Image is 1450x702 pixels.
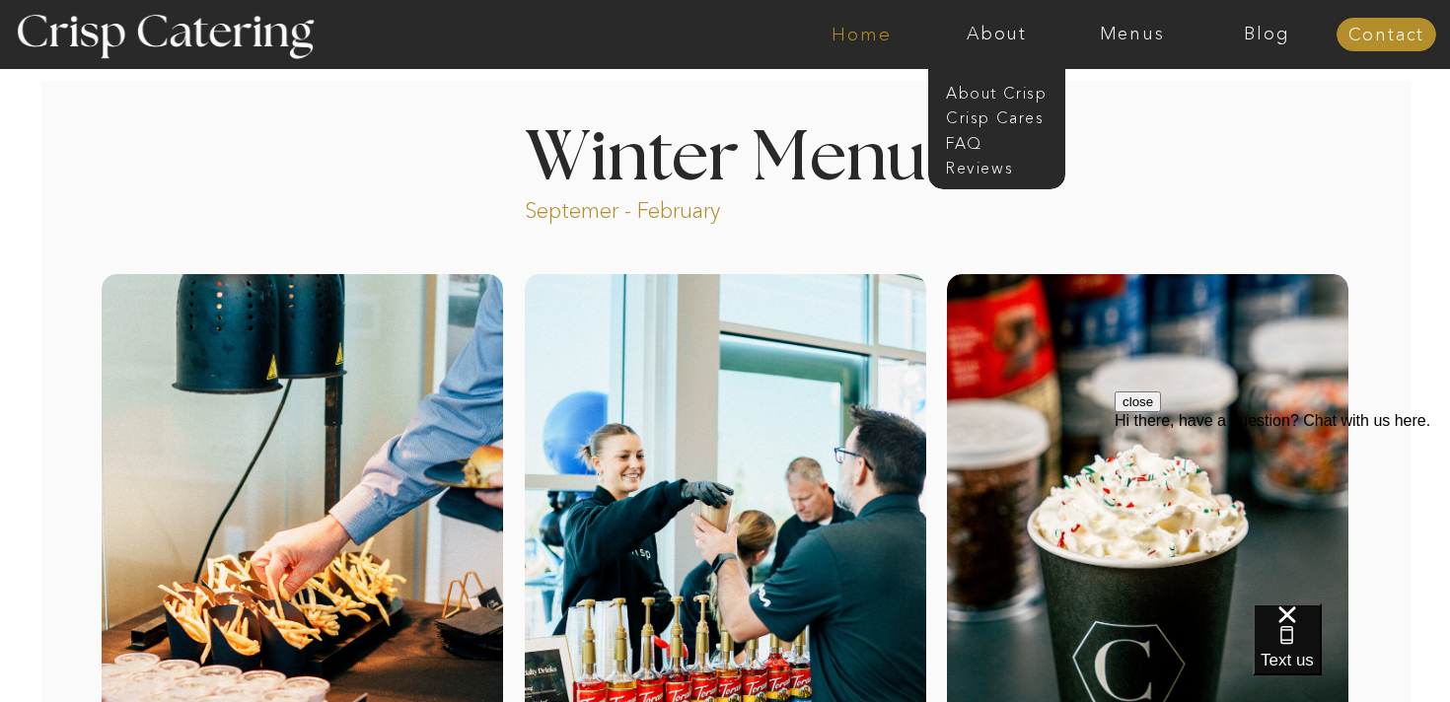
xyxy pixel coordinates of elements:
[1115,391,1450,628] iframe: podium webchat widget prompt
[794,25,929,44] a: Home
[946,106,1059,125] a: Crisp Cares
[1253,603,1450,702] iframe: podium webchat widget bubble
[929,25,1064,44] a: About
[946,157,1045,175] a: Reviews
[946,132,1045,151] a: faq
[1199,25,1335,44] a: Blog
[1064,25,1199,44] a: Menus
[525,196,796,219] p: Septemer - February
[1337,26,1436,45] a: Contact
[451,124,999,182] h1: Winter Menu
[946,82,1059,101] a: About Crisp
